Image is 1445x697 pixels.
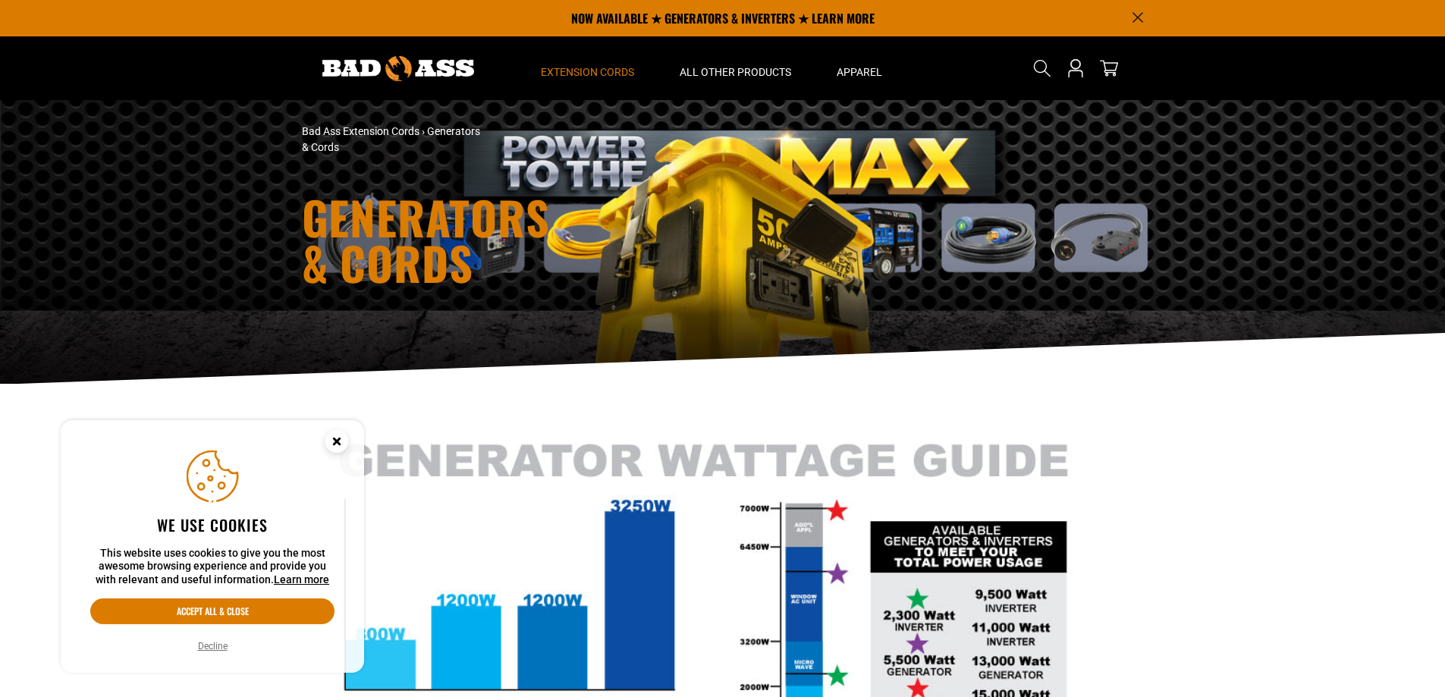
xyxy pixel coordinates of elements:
summary: Extension Cords [518,36,657,100]
p: This website uses cookies to give you the most awesome browsing experience and provide you with r... [90,547,335,587]
span: All Other Products [680,65,791,79]
h1: Generators & Cords [302,194,856,285]
span: › [422,125,425,137]
button: Accept all & close [90,598,335,624]
a: Bad Ass Extension Cords [302,125,419,137]
h2: We use cookies [90,515,335,535]
summary: Apparel [814,36,905,100]
span: Extension Cords [541,65,634,79]
summary: All Other Products [657,36,814,100]
span: Apparel [837,65,882,79]
img: Bad Ass Extension Cords [322,56,474,81]
a: Learn more [274,573,329,586]
aside: Cookie Consent [61,420,364,673]
button: Decline [193,639,232,654]
nav: breadcrumbs [302,124,856,155]
summary: Search [1030,56,1054,80]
